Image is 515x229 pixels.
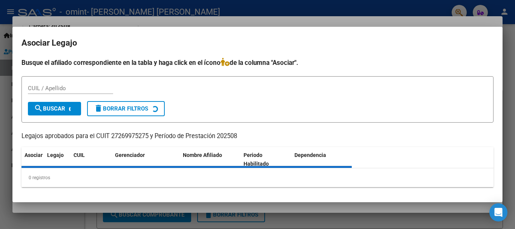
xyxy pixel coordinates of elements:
datatable-header-cell: Gerenciador [112,147,180,172]
span: Borrar Filtros [94,105,148,112]
datatable-header-cell: Legajo [44,147,71,172]
datatable-header-cell: Asociar [21,147,44,172]
div: Open Intercom Messenger [489,203,507,221]
datatable-header-cell: Dependencia [291,147,352,172]
datatable-header-cell: Nombre Afiliado [180,147,241,172]
mat-icon: delete [94,104,103,113]
button: Buscar [28,102,81,115]
button: Borrar Filtros [87,101,165,116]
h2: Asociar Legajo [21,36,494,50]
span: Asociar [25,152,43,158]
span: Dependencia [294,152,326,158]
datatable-header-cell: CUIL [71,147,112,172]
mat-icon: search [34,104,43,113]
div: 0 registros [21,168,494,187]
span: Legajo [47,152,64,158]
span: Gerenciador [115,152,145,158]
p: Legajos aprobados para el CUIT 27269975275 y Período de Prestación 202508 [21,132,494,141]
datatable-header-cell: Periodo Habilitado [241,147,291,172]
span: CUIL [74,152,85,158]
span: Periodo Habilitado [244,152,269,167]
span: Nombre Afiliado [183,152,222,158]
span: Buscar [34,105,65,112]
h4: Busque el afiliado correspondiente en la tabla y haga click en el ícono de la columna "Asociar". [21,58,494,68]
